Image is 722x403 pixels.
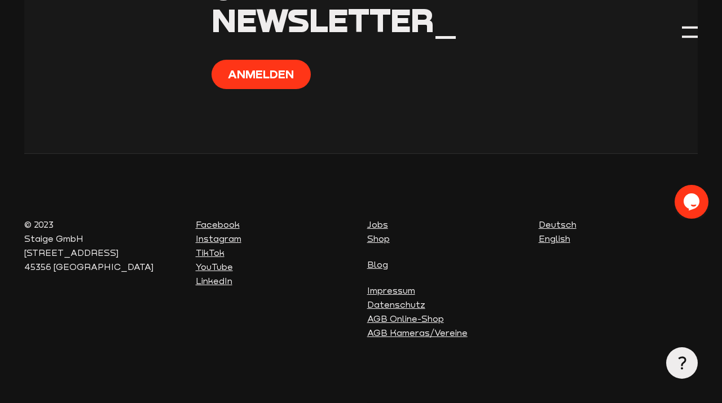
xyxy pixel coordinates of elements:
a: Jobs [367,219,388,229]
a: Facebook [196,219,240,229]
a: Instagram [196,233,241,243]
a: Shop [367,233,390,243]
a: AGB Online-Shop [367,313,444,324]
a: Impressum [367,285,415,295]
a: Blog [367,259,388,269]
a: TikTok [196,247,224,258]
p: © 2023 Staige GmbH [STREET_ADDRESS] 45356 [GEOGRAPHIC_DATA] [24,218,184,273]
a: YouTube [196,262,233,272]
a: English [539,233,570,243]
a: LinkedIn [196,276,232,286]
a: Deutsch [539,219,576,229]
iframe: chat widget [675,185,711,219]
a: Datenschutz [367,299,425,309]
button: Anmelden [212,60,311,89]
a: AGB Kameras/Vereine [367,327,468,338]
